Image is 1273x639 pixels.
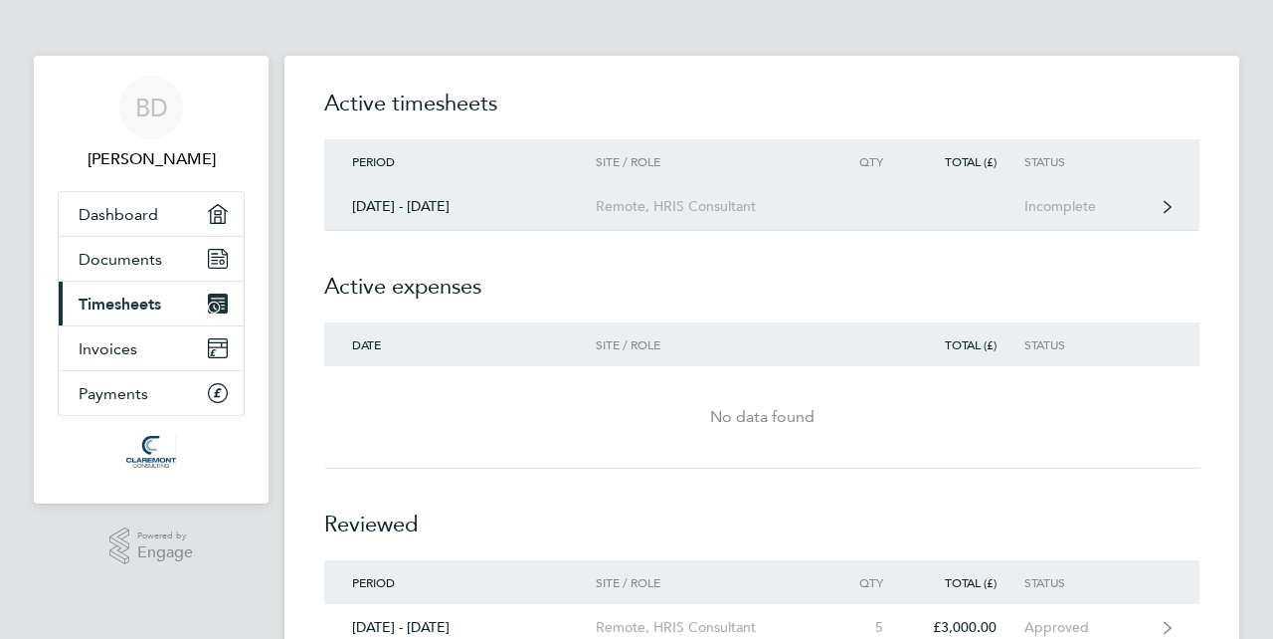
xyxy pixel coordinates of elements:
[324,405,1199,429] div: No data found
[1024,619,1147,636] div: Approved
[79,250,162,269] span: Documents
[596,337,823,351] div: Site / Role
[596,154,823,168] div: Site / Role
[59,326,244,370] a: Invoices
[324,183,1199,231] a: [DATE] - [DATE]Remote, HRIS ConsultantIncomplete
[59,237,244,281] a: Documents
[135,95,168,120] span: BD
[324,198,596,215] div: [DATE] - [DATE]
[137,528,193,544] span: Powered by
[596,575,823,589] div: Site / Role
[324,88,1199,139] h2: Active timesheets
[59,282,244,325] a: Timesheets
[823,575,911,589] div: Qty
[59,192,244,236] a: Dashboard
[109,528,194,565] a: Powered byEngage
[324,619,596,636] div: [DATE] - [DATE]
[911,619,1024,636] div: £3,000.00
[79,205,158,224] span: Dashboard
[596,198,823,215] div: Remote, HRIS Consultant
[324,337,596,351] div: Date
[58,436,245,468] a: Go to home page
[59,371,244,415] a: Payments
[324,469,1199,560] h2: Reviewed
[58,76,245,171] a: BD[PERSON_NAME]
[352,153,395,169] span: Period
[823,619,911,636] div: 5
[911,575,1024,589] div: Total (£)
[137,544,193,561] span: Engage
[911,154,1024,168] div: Total (£)
[1024,337,1147,351] div: Status
[34,56,269,504] nav: Main navigation
[1024,154,1147,168] div: Status
[1024,575,1147,589] div: Status
[352,574,395,590] span: Period
[126,436,175,468] img: claremontconsulting1-logo-retina.png
[58,147,245,171] span: Bhushan Dahat
[596,619,823,636] div: Remote, HRIS Consultant
[324,231,1199,322] h2: Active expenses
[79,339,137,358] span: Invoices
[79,295,161,314] span: Timesheets
[823,154,911,168] div: Qty
[79,384,148,403] span: Payments
[911,337,1024,351] div: Total (£)
[1024,198,1147,215] div: Incomplete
